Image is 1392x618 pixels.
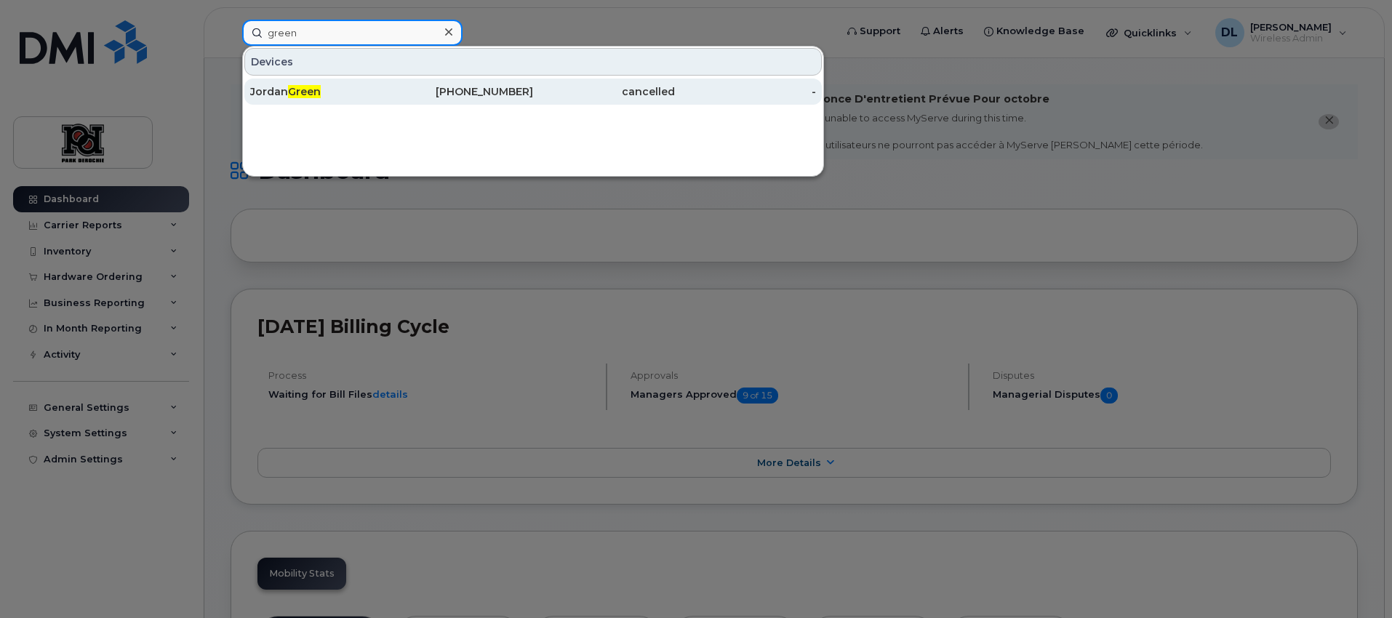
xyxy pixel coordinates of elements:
a: JordanGreen[PHONE_NUMBER]cancelled- [244,79,822,105]
div: - [675,84,817,99]
div: cancelled [533,84,675,99]
div: [PHONE_NUMBER] [392,84,534,99]
div: Devices [244,48,822,76]
span: Green [288,85,321,98]
div: Jordan [250,84,392,99]
iframe: Messenger Launcher [1329,555,1381,607]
